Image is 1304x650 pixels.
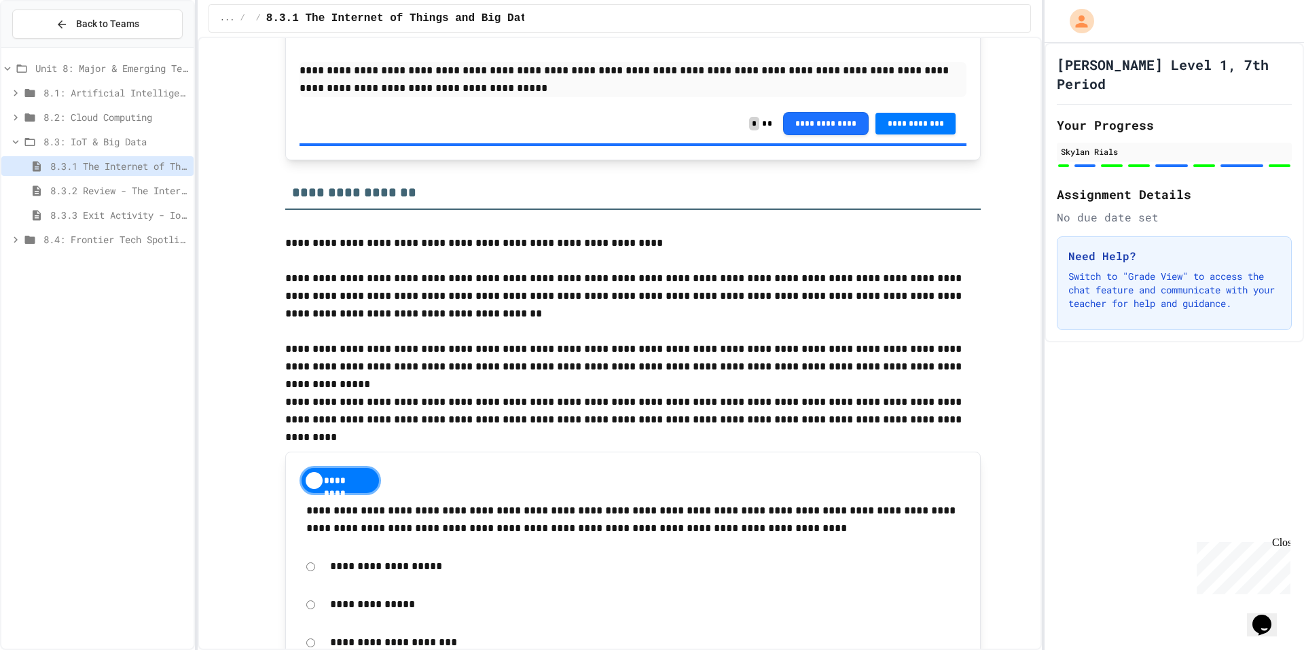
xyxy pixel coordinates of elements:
span: ... [220,13,235,24]
span: Back to Teams [76,17,139,31]
span: / [240,13,244,24]
div: Skylan Rials [1061,145,1288,158]
h1: [PERSON_NAME] Level 1, 7th Period [1057,55,1292,93]
iframe: chat widget [1191,537,1290,594]
h3: Need Help? [1068,248,1280,264]
span: 8.3: IoT & Big Data [43,134,188,149]
span: 8.3.1 The Internet of Things and Big Data: Our Connected Digital World [266,10,723,26]
span: 8.3.1 The Internet of Things and Big Data: Our Connected Digital World [50,159,188,173]
span: 8.3.2 Review - The Internet of Things and Big Data [50,183,188,198]
p: Switch to "Grade View" to access the chat feature and communicate with your teacher for help and ... [1068,270,1280,310]
span: 8.4: Frontier Tech Spotlight [43,232,188,247]
div: No due date set [1057,209,1292,225]
span: 8.2: Cloud Computing [43,110,188,124]
div: Chat with us now!Close [5,5,94,86]
span: / [256,13,261,24]
h2: Your Progress [1057,115,1292,134]
iframe: chat widget [1247,596,1290,636]
span: 8.1: Artificial Intelligence Basics [43,86,188,100]
button: Back to Teams [12,10,183,39]
span: Unit 8: Major & Emerging Technologies [35,61,188,75]
span: 8.3.3 Exit Activity - IoT Data Detective Challenge [50,208,188,222]
h2: Assignment Details [1057,185,1292,204]
div: My Account [1055,5,1098,37]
